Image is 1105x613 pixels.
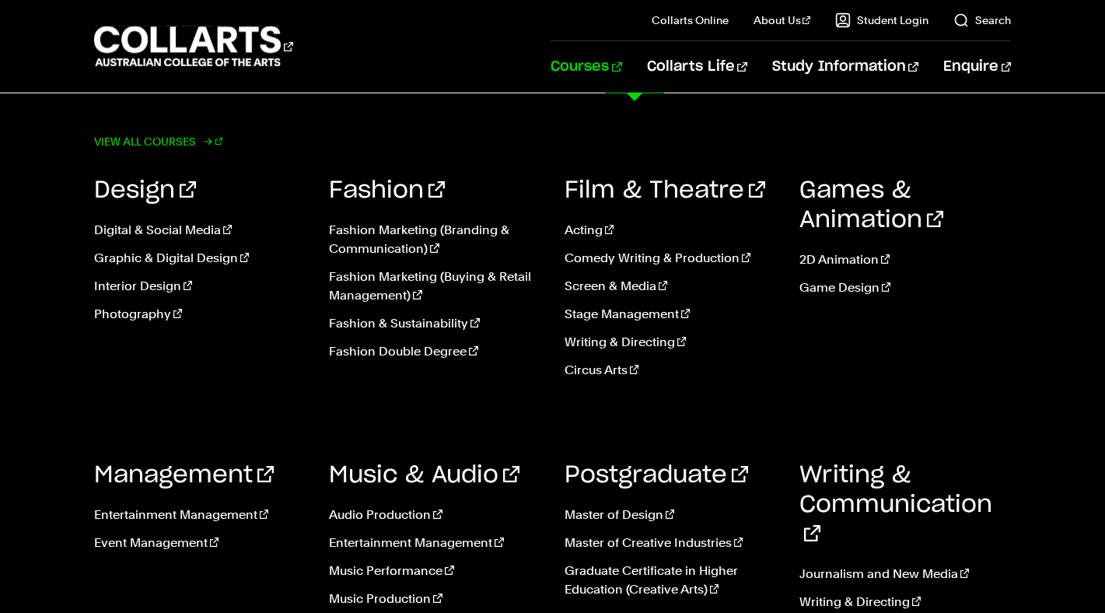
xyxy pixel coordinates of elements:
[94,464,274,487] a: Management
[953,12,1011,28] a: Search
[565,506,776,524] a: Master of Design
[565,562,776,599] a: Graduate Certificate in Higher Education (Creative Arts)
[565,249,776,268] a: Comedy Writing & Production
[799,250,1011,269] a: 2D Animation
[94,506,306,524] a: Entertainment Management
[329,268,540,305] a: Fashion Marketing (Buying & Retail Management)
[565,534,776,552] a: Master of Creative Industries
[647,41,747,93] a: Collarts Life
[943,41,1011,93] a: Enquire
[565,333,776,352] a: Writing & Directing
[329,562,540,580] a: Music Performance
[94,534,306,552] a: Event Management
[799,179,943,232] a: Games & Animation
[94,221,306,240] a: Digital & Social Media
[835,12,928,28] a: Student Login
[329,179,445,202] a: Fashion
[94,305,306,324] a: Photography
[565,464,748,487] a: Postgraduate
[329,314,540,333] a: Fashion & Sustainability
[94,277,306,296] a: Interior Design
[94,24,293,68] div: Go to homepage
[329,342,540,361] a: Fashion Double Degree
[94,131,223,152] a: View all courses
[799,593,1011,611] a: Writing & Directing
[799,565,1011,583] a: Journalism and New Media
[565,277,776,296] a: Screen & Media
[329,221,540,258] a: Fashion Marketing (Branding & Communication)
[799,464,992,546] a: Writing & Communication
[94,249,306,268] a: Graphic & Digital Design
[565,361,776,380] a: Circus Arts
[799,278,1011,297] a: Game Design
[329,464,519,487] a: Music & Audio
[754,12,811,28] a: About Us
[565,305,776,324] a: Stage Management
[329,534,540,552] a: Entertainment Management
[551,41,621,93] a: Courses
[94,179,196,202] a: Design
[565,221,776,240] a: Acting
[652,12,729,28] a: Collarts Online
[329,590,540,608] a: Music Production
[329,506,540,524] a: Audio Production
[772,41,918,93] a: Study Information
[565,179,765,202] a: Film & Theatre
